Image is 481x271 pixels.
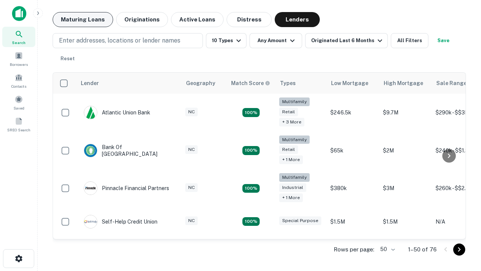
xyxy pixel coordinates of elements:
button: Go to next page [453,244,465,256]
button: Active Loans [171,12,224,27]
iframe: Chat Widget [443,211,481,247]
th: High Mortgage [379,73,432,94]
a: Search [2,27,35,47]
button: Save your search to get updates of matches that match your search criteria. [431,33,455,48]
th: Geography [182,73,227,94]
div: Special Purpose [279,216,321,225]
button: 10 Types [206,33,247,48]
div: Sale Range [436,79,467,88]
div: NC [185,183,198,192]
span: Saved [14,105,24,111]
th: Low Mortgage [327,73,379,94]
div: Pinnacle Financial Partners [84,181,169,195]
button: Enter addresses, locations or lender names [53,33,203,48]
button: Distress [227,12,272,27]
span: SREO Search [7,127,30,133]
td: $3M [379,169,432,207]
button: Originated Last 6 Months [305,33,388,48]
td: $9.7M [379,94,432,132]
button: Reset [56,51,80,66]
div: Lender [81,79,99,88]
td: $380k [327,169,379,207]
div: 50 [377,244,396,255]
button: Maturing Loans [53,12,113,27]
img: picture [84,106,97,119]
div: High Mortgage [384,79,423,88]
div: Matching Properties: 11, hasApolloMatch: undefined [242,217,260,226]
td: $2M [379,132,432,170]
div: NC [185,108,198,116]
div: Types [280,79,296,88]
img: picture [84,215,97,228]
img: capitalize-icon.png [12,6,26,21]
div: Geography [186,79,215,88]
td: $1.5M [379,207,432,236]
th: Capitalize uses an advanced AI algorithm to match your search with the best lender. The match sco... [227,73,275,94]
div: + 1 more [279,193,303,202]
div: Matching Properties: 14, hasApolloMatch: undefined [242,184,260,193]
div: NC [185,145,198,154]
img: picture [84,144,97,157]
div: Capitalize uses an advanced AI algorithm to match your search with the best lender. The match sco... [231,79,270,87]
div: Multifamily [279,173,310,182]
div: Atlantic Union Bank [84,106,150,119]
td: $246.5k [327,94,379,132]
div: NC [185,216,198,225]
span: Contacts [11,83,26,89]
h6: Match Score [231,79,269,87]
button: All Filters [391,33,428,48]
div: Retail [279,108,298,116]
div: Bank Of [GEOGRAPHIC_DATA] [84,144,174,157]
div: + 1 more [279,155,303,164]
a: SREO Search [2,114,35,134]
td: $1.5M [327,207,379,236]
th: Types [275,73,327,94]
button: Lenders [275,12,320,27]
div: Multifamily [279,135,310,144]
div: Self-help Credit Union [84,215,157,228]
td: $65k [327,132,379,170]
a: Saved [2,92,35,113]
th: Lender [76,73,182,94]
button: Any Amount [250,33,302,48]
div: Originated Last 6 Months [311,36,384,45]
div: Matching Properties: 17, hasApolloMatch: undefined [242,146,260,155]
div: Low Mortgage [331,79,368,88]
span: Search [12,40,26,46]
div: Matching Properties: 10, hasApolloMatch: undefined [242,108,260,117]
img: picture [84,182,97,195]
span: Borrowers [10,61,28,67]
div: + 3 more [279,118,304,126]
a: Contacts [2,70,35,91]
button: Originations [116,12,168,27]
div: Multifamily [279,97,310,106]
a: Borrowers [2,49,35,69]
div: Industrial [279,183,306,192]
p: Enter addresses, locations or lender names [59,36,180,45]
div: Retail [279,145,298,154]
p: 1–50 of 76 [408,245,437,254]
p: Rows per page: [334,245,374,254]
